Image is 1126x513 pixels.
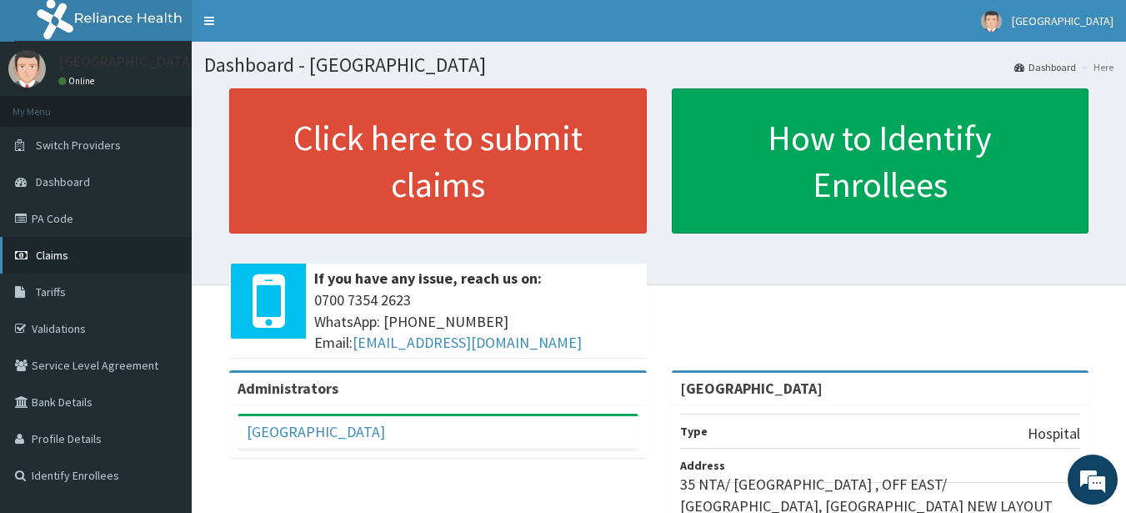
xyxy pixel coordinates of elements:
h1: Dashboard - [GEOGRAPHIC_DATA] [204,54,1113,76]
a: Click here to submit claims [229,88,647,234]
a: [EMAIL_ADDRESS][DOMAIN_NAME] [353,333,582,352]
b: Address [680,458,725,473]
span: Switch Providers [36,138,121,153]
span: Claims [36,248,68,263]
p: [GEOGRAPHIC_DATA] [58,54,196,69]
a: Online [58,75,98,87]
strong: [GEOGRAPHIC_DATA] [680,379,823,398]
a: [GEOGRAPHIC_DATA] [247,422,385,441]
b: If you have any issue, reach us on: [314,269,542,288]
b: Administrators [238,379,338,398]
span: Dashboard [36,174,90,189]
b: Type [680,424,708,439]
li: Here [1078,60,1113,74]
span: Tariffs [36,284,66,299]
span: 0700 7354 2623 WhatsApp: [PHONE_NUMBER] Email: [314,289,638,354]
span: [GEOGRAPHIC_DATA] [1012,13,1113,28]
a: Dashboard [1014,60,1076,74]
img: User Image [8,50,46,88]
p: Hospital [1028,423,1080,445]
a: How to Identify Enrollees [672,88,1089,234]
img: User Image [981,11,1002,32]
